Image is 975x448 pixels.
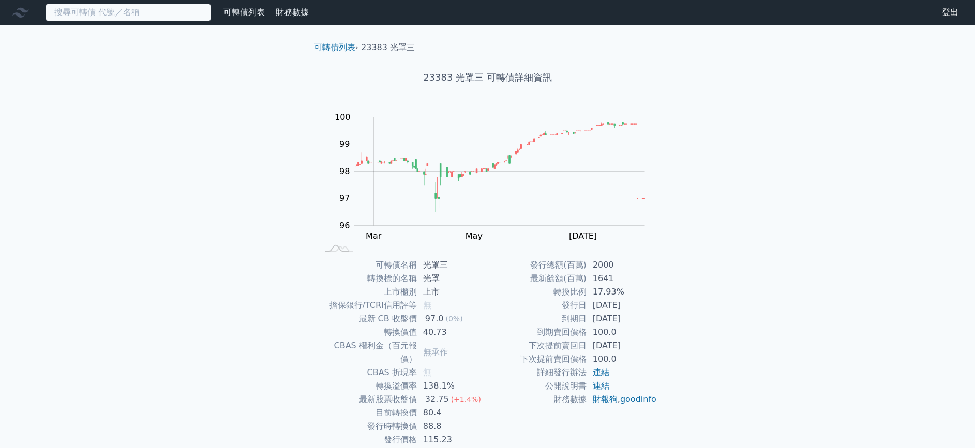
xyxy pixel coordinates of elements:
[318,433,417,446] td: 發行價格
[488,285,587,299] td: 轉換比例
[318,339,417,366] td: CBAS 權利金（百元報價）
[366,231,382,241] tspan: Mar
[318,312,417,326] td: 最新 CB 收盤價
[423,347,448,357] span: 無承作
[329,112,661,241] g: Chart
[488,326,587,339] td: 到期賣回價格
[587,299,657,312] td: [DATE]
[417,433,488,446] td: 115.23
[417,285,488,299] td: 上市
[593,367,609,377] a: 連結
[587,393,657,406] td: ,
[488,366,587,379] td: 詳細發行辦法
[339,139,350,149] tspan: 99
[587,285,657,299] td: 17.93%
[314,41,358,54] li: ›
[335,112,351,122] tspan: 100
[417,272,488,285] td: 光罩
[417,258,488,272] td: 光罩三
[223,7,265,17] a: 可轉債列表
[587,339,657,352] td: [DATE]
[417,379,488,393] td: 138.1%
[587,272,657,285] td: 1641
[318,379,417,393] td: 轉換溢價率
[466,231,483,241] tspan: May
[306,70,670,85] h1: 23383 光罩三 可轉債詳細資訊
[593,381,609,391] a: 連結
[361,41,415,54] li: 23383 光罩三
[276,7,309,17] a: 財務數據
[417,420,488,433] td: 88.8
[488,312,587,326] td: 到期日
[318,366,417,379] td: CBAS 折現率
[318,299,417,312] td: 擔保銀行/TCRI信用評等
[593,394,618,404] a: 財報狗
[314,42,355,52] a: 可轉債列表
[318,272,417,285] td: 轉換標的名稱
[488,379,587,393] td: 公開說明書
[417,326,488,339] td: 40.73
[318,393,417,406] td: 最新股票收盤價
[445,315,462,323] span: (0%)
[587,258,657,272] td: 2000
[339,221,350,230] tspan: 96
[423,393,451,406] div: 32.75
[488,393,587,406] td: 財務數據
[934,4,967,21] a: 登出
[488,299,587,312] td: 發行日
[488,339,587,352] td: 下次提前賣回日
[417,406,488,420] td: 80.4
[423,300,431,310] span: 無
[318,258,417,272] td: 可轉債名稱
[451,395,481,404] span: (+1.4%)
[587,352,657,366] td: 100.0
[339,193,350,203] tspan: 97
[620,394,656,404] a: goodinfo
[318,326,417,339] td: 轉換價值
[569,231,597,241] tspan: [DATE]
[488,272,587,285] td: 最新餘額(百萬)
[587,326,657,339] td: 100.0
[488,258,587,272] td: 發行總額(百萬)
[46,4,211,21] input: 搜尋可轉債 代號／名稱
[488,352,587,366] td: 下次提前賣回價格
[587,312,657,326] td: [DATE]
[318,420,417,433] td: 發行時轉換價
[318,285,417,299] td: 上市櫃別
[318,406,417,420] td: 目前轉換價
[339,166,350,176] tspan: 98
[423,367,431,377] span: 無
[423,312,446,326] div: 97.0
